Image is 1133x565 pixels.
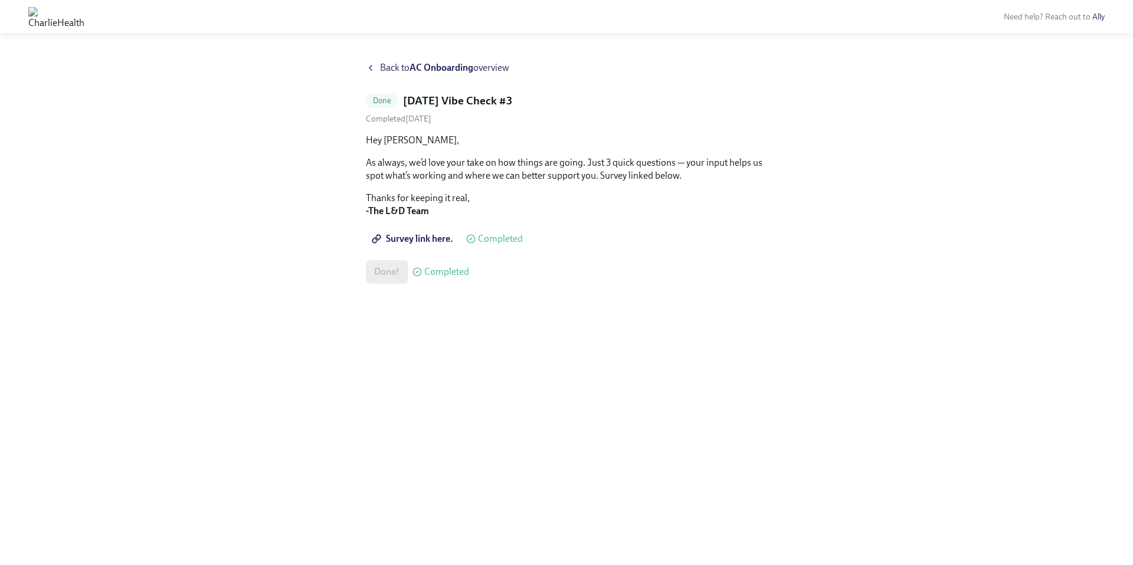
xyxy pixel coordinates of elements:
strong: -The L&D Team [366,205,429,216]
p: Hey [PERSON_NAME], [366,134,767,147]
a: Ally [1092,12,1105,22]
strong: AC Onboarding [410,62,473,73]
span: Back to overview [380,61,509,74]
span: Completed [478,234,523,244]
a: Survey link here. [366,227,461,251]
a: Back toAC Onboardingoverview [366,61,767,74]
span: Need help? Reach out to [1004,12,1105,22]
p: Thanks for keeping it real, [366,192,767,218]
span: Completed [424,267,469,277]
p: As always, we’d love your take on how things are going. Just 3 quick questions — your input helps... [366,156,767,182]
span: Survey link here. [374,233,453,245]
span: Wednesday, September 3rd 2025, 10:56 am [366,114,431,124]
span: Done [366,96,398,105]
img: CharlieHealth [28,7,84,26]
h5: [DATE] Vibe Check #3 [403,93,512,109]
